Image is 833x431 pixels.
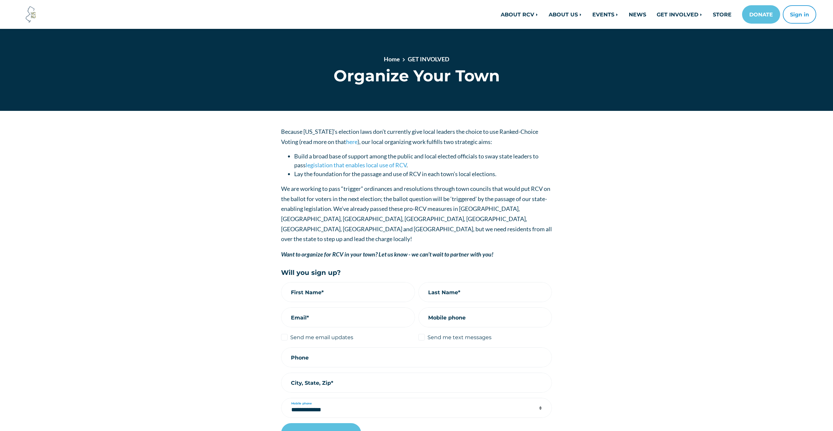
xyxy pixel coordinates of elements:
label: Send me email updates [290,333,353,342]
strong: Want to organize for RCV in your town? Let us know - we can’t wait to partner with you! [281,251,493,258]
label: Send me text messages [427,333,492,342]
a: Home [384,55,400,63]
a: EVENTS [587,8,624,21]
a: here [346,138,358,145]
h1: Organize Your Town [281,66,552,85]
button: Sign in or sign up [783,5,816,24]
a: ABOUT RCV [495,8,543,21]
li: Build a broad base of support among the public and local elected officials to sway state leaders ... [294,152,552,170]
img: Voter Choice NJ [22,6,40,23]
a: DONATE [742,5,780,24]
a: NEWS [624,8,651,21]
h5: Will you sign up? [281,269,552,277]
nav: breadcrumb [304,55,528,66]
span: We are working to pass “trigger” ordinances and resolutions through town councils that would put ... [281,185,552,242]
nav: Main navigation [276,5,816,24]
a: STORE [708,8,737,21]
a: legislation that enables local use of RCV [306,161,406,169]
p: Because [US_STATE]’s election laws don’t currently give local leaders the choice to use Ranked-Ch... [281,127,552,147]
a: ABOUT US [543,8,587,21]
a: GET INVOLVED [408,55,449,63]
li: Lay the foundation for the passage and use of RCV in each town’s local elections. [294,170,552,178]
a: GET INVOLVED [651,8,708,21]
